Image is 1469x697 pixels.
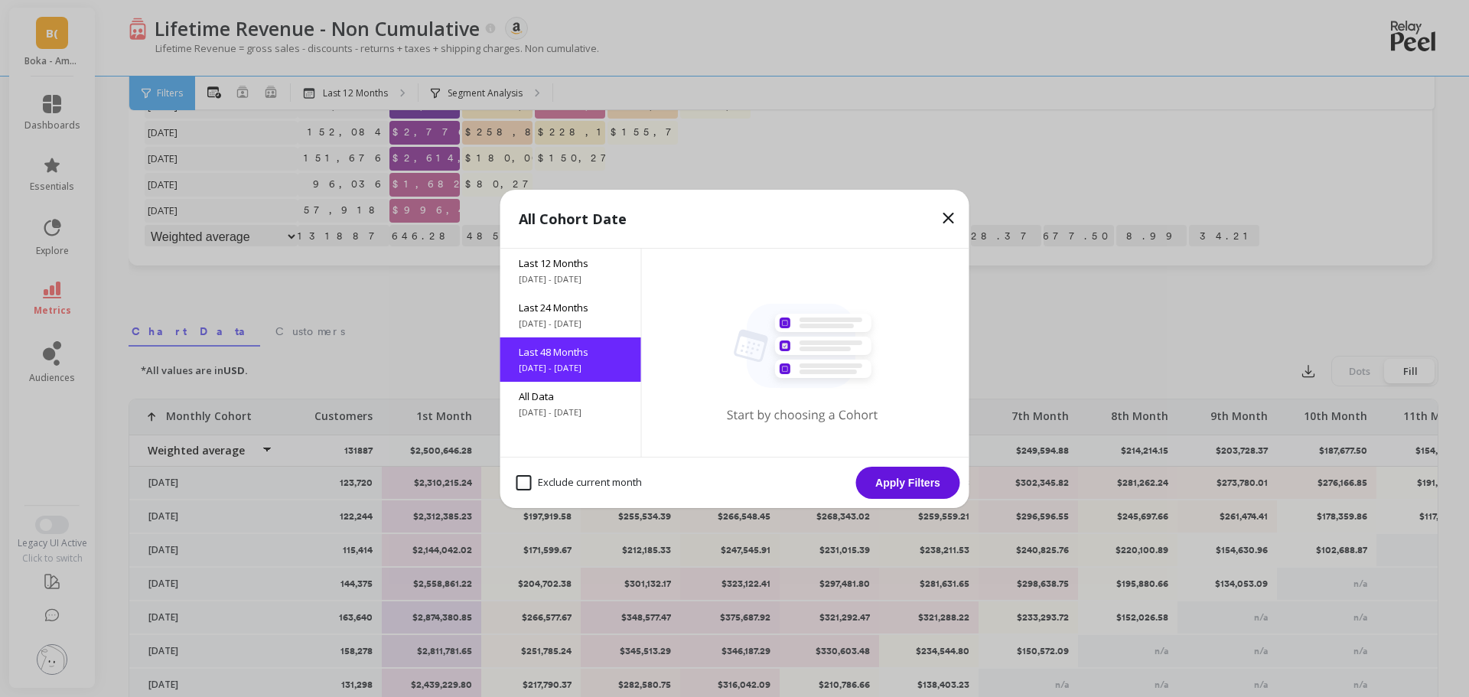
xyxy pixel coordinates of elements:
[519,208,627,230] p: All Cohort Date
[519,256,623,270] span: Last 12 Months
[519,301,623,314] span: Last 24 Months
[519,345,623,359] span: Last 48 Months
[519,318,623,330] span: [DATE] - [DATE]
[519,273,623,285] span: [DATE] - [DATE]
[856,467,960,499] button: Apply Filters
[519,362,623,374] span: [DATE] - [DATE]
[519,406,623,419] span: [DATE] - [DATE]
[516,475,642,490] span: Exclude current month
[519,389,623,403] span: All Data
